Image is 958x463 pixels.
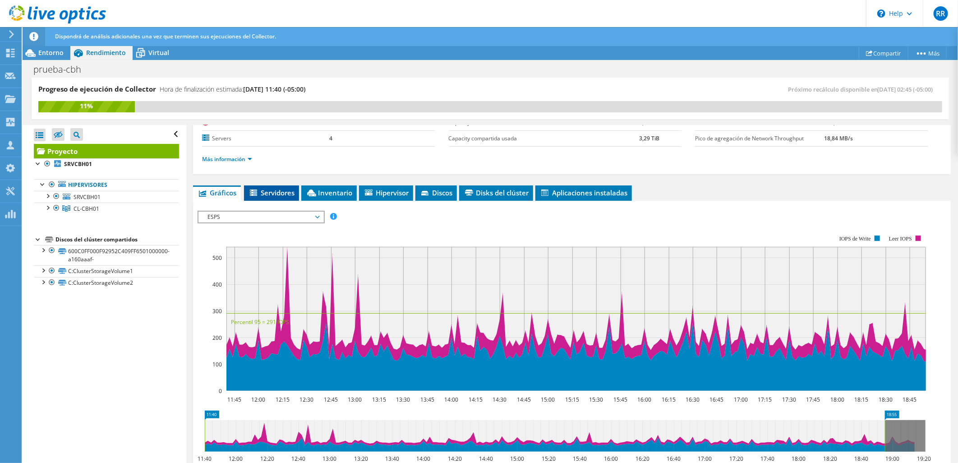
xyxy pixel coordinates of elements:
text: 300 [212,307,222,315]
span: SRVCBH01 [74,193,101,201]
text: 15:20 [542,455,556,463]
text: 15:15 [565,396,579,403]
span: RR [934,6,948,21]
text: 13:20 [354,455,368,463]
a: SRVCBH01 [34,158,179,170]
b: 3,77 TiB [639,119,659,126]
b: 3,29 TiB [639,134,659,142]
text: 18:45 [903,396,917,403]
text: 13:00 [348,396,362,403]
text: 17:00 [698,455,712,463]
span: Rendimiento [86,48,126,57]
span: Servidores [249,188,295,197]
text: 13:15 [372,396,386,403]
span: [DATE] 02:45 (-05:00) [878,85,933,93]
a: C:ClusterStorageVolume2 [34,277,179,289]
text: 15:40 [573,455,587,463]
text: IOPS de Write [839,236,871,242]
div: Discos del clúster compartidos [55,234,179,245]
a: C:ClusterStorageVolume1 [34,265,179,277]
text: 200 [212,334,222,342]
a: Compartir [859,46,908,60]
h4: Hora de finalización estimada: [160,84,305,94]
text: 14:00 [444,396,458,403]
text: 15:30 [589,396,603,403]
a: SRVCBH01 [34,191,179,203]
span: Disks del clúster [464,188,529,197]
text: 12:30 [299,396,313,403]
div: 11% [38,101,135,111]
span: ESPS [203,212,319,222]
text: 13:30 [396,396,410,403]
span: Hipervisor [364,188,409,197]
label: Pico de agregación de Network Throughput [695,134,824,143]
text: 19:20 [917,455,931,463]
a: CL-CBH01 [34,203,179,214]
text: 16:40 [667,455,681,463]
b: Pendiente [329,119,356,126]
text: 13:00 [322,455,336,463]
text: 17:40 [760,455,774,463]
text: 16:20 [636,455,649,463]
text: 16:00 [637,396,651,403]
a: Hipervisores [34,179,179,191]
text: 0 [219,387,222,395]
text: 17:00 [734,396,748,403]
text: 14:20 [448,455,462,463]
text: 16:30 [686,396,700,403]
text: 16:15 [662,396,676,403]
b: 147,62 GiB [824,119,852,126]
a: Proyecto [34,144,179,158]
text: 18:00 [792,455,806,463]
text: 100 [212,361,222,368]
text: 12:15 [276,396,290,403]
label: Servers [202,134,329,143]
span: Virtual [148,48,169,57]
text: 17:15 [758,396,772,403]
text: 11:40 [198,455,212,463]
text: 13:40 [385,455,399,463]
b: 4 [329,134,332,142]
span: Inventario [306,188,352,197]
text: 11:45 [227,396,241,403]
h1: prueba-cbh [29,65,95,74]
text: 12:00 [251,396,265,403]
span: Gráficos [198,188,236,197]
text: 17:45 [806,396,820,403]
text: 19:00 [885,455,899,463]
span: CL-CBH01 [74,205,99,213]
span: [DATE] 11:40 (-05:00) [243,85,305,93]
text: 18:30 [879,396,893,403]
span: Dispondrá de análisis adicionales una vez que terminen sus ejecuciones del Collector. [55,32,276,40]
text: 15:00 [541,396,555,403]
text: 15:00 [510,455,524,463]
text: 12:45 [324,396,338,403]
text: 12:40 [291,455,305,463]
text: 14:15 [469,396,483,403]
text: 14:45 [517,396,531,403]
text: Percentil 95 = 291 IOPS [231,318,289,326]
text: 15:45 [613,396,627,403]
span: Aplicaciones instaladas [540,188,627,197]
svg: \n [877,9,885,18]
span: Próximo recálculo disponible en [788,85,938,93]
text: 18:15 [854,396,868,403]
text: 16:00 [604,455,618,463]
text: 14:40 [479,455,493,463]
a: Más [908,46,947,60]
text: 500 [212,254,222,262]
span: Discos [420,188,452,197]
b: 18,84 MB/s [824,134,853,142]
text: 18:40 [854,455,868,463]
text: Leer IOPS [889,236,912,242]
text: 18:20 [823,455,837,463]
b: SRVCBH01 [64,160,92,168]
text: 18:00 [830,396,844,403]
label: Capacity compartida usada [449,134,640,143]
text: 14:30 [493,396,507,403]
text: 400 [212,281,222,288]
span: Entorno [38,48,64,57]
text: 12:00 [229,455,243,463]
text: 17:20 [729,455,743,463]
text: 14:00 [416,455,430,463]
